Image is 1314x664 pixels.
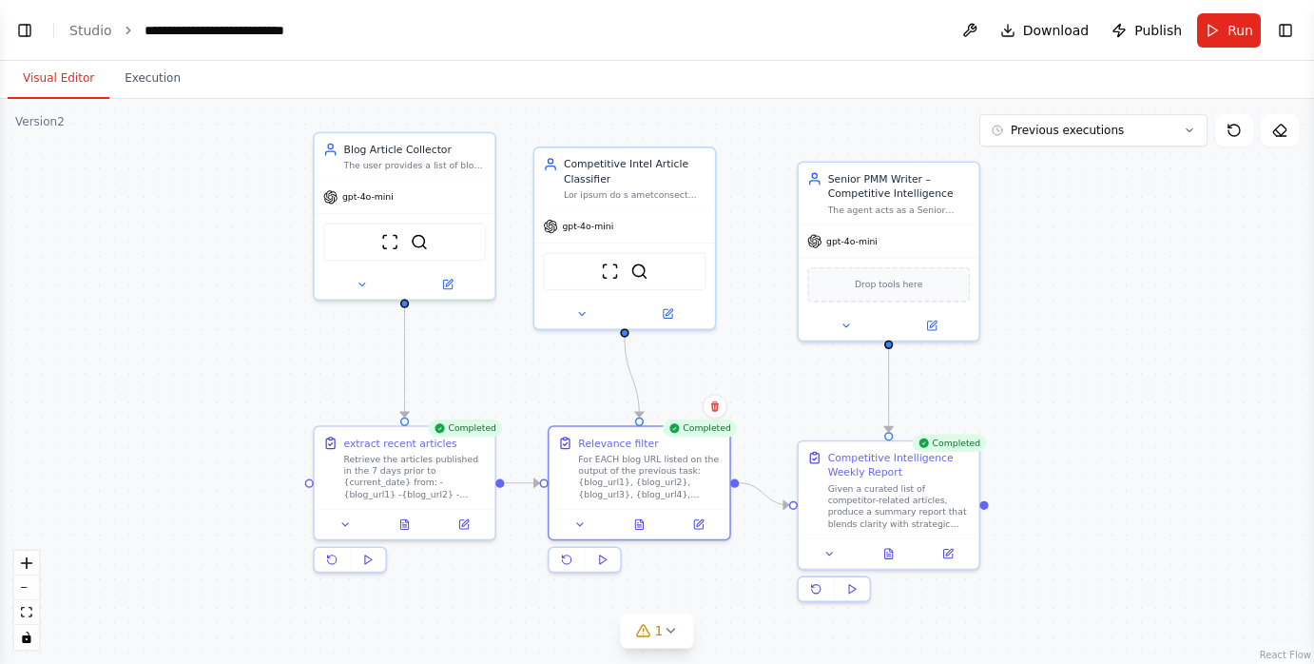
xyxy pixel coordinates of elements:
div: CompletedCompetitive Intelligence Weekly ReportGiven a curated list of competitor-related article... [797,440,980,609]
button: 1 [621,614,694,649]
button: Execution [109,59,196,99]
div: Blog Article Collector [344,142,487,156]
img: SerperDevTool [630,263,648,281]
button: Open in side panel [922,545,973,563]
img: SerperDevTool [411,233,429,251]
g: Edge from 84e86887-0492-4459-ba23-cba3d4d4979c to 70ad6c9b-d444-440c-93a2-663962d832b3 [881,349,896,432]
button: View output [374,516,435,534]
button: toggle interactivity [14,625,39,650]
div: Retrieve the articles published in the 7 days prior to {current_date} from: -{blog_url1} -{blog_u... [344,454,487,500]
button: Show left sidebar [11,17,38,44]
span: gpt-4o-mini [826,235,878,246]
g: Edge from df0165d0-da77-4355-ba21-ae115863679c to 70ad6c9b-d444-440c-93a2-663962d832b3 [739,476,788,513]
div: Senior PMM Writer – Competitive IntelligenceThe agent acts as a Senior Product Marketing Manager ... [797,162,980,342]
nav: breadcrumb [69,21,284,40]
g: Edge from 97739d53-1e19-487d-b464-5405bfec1082 to fdf9bea3-ef50-42d8-bb9a-d217566acf6d [397,307,412,417]
div: Completed [912,434,986,452]
div: Competitive Intel Article ClassifierLor ipsum do s ametconsect adipiscingel seddoei tem inc utlab... [533,146,717,330]
div: Competitive Intel Article Classifier [564,157,706,186]
div: Completed [663,420,737,438]
div: Lor ipsum do s ametconsect adipiscingel seddoei tem inc utlabore etd MA aliquaenimadmi veniamqu, ... [564,189,706,201]
div: Competitive Intelligence Weekly Report [828,450,971,479]
button: View output [858,545,919,563]
div: The agent acts as a Senior Product Marketing Manager specialized in writing and communication. Th... [828,204,971,215]
div: Senior PMM Writer – Competitive Intelligence [828,171,971,201]
button: fit view [14,600,39,625]
div: The user provides a list of blog URLs. Search and read one blog URL at a time and extract all art... [344,160,487,171]
a: React Flow attribution [1260,650,1311,660]
span: gpt-4o-mini [562,221,613,232]
button: Previous executions [979,114,1208,146]
div: Given a curated list of competitor-related articles, produce a summary report that blends clarity... [828,482,971,529]
div: For EACH blog URL listed on the output of the previous task: {blog_url1}, {blog_url2}, {blog_url3... [578,454,721,500]
span: Publish [1134,21,1182,40]
button: View output [609,516,670,534]
button: Open in side panel [627,305,709,323]
div: Blog Article CollectorThe user provides a list of blog URLs. Search and read one blog URL at a ti... [313,132,496,301]
div: Completedextract recent articlesRetrieve the articles published in the 7 days prior to {current_d... [313,425,496,578]
button: zoom in [14,551,39,576]
button: Open in side panel [438,516,489,534]
button: Show right sidebar [1272,17,1299,44]
g: Edge from 9f5da0ff-8481-42d6-9248-50569e32d597 to df0165d0-da77-4355-ba21-ae115863679c [617,337,647,417]
button: zoom out [14,576,39,600]
img: ScrapeWebsiteTool [601,263,619,281]
button: Visual Editor [8,59,109,99]
button: Open in side panel [673,516,724,534]
span: Download [1023,21,1090,40]
div: Version 2 [15,114,65,129]
span: Drop tools here [855,277,922,291]
img: ScrapeWebsiteTool [381,233,399,251]
button: Download [993,13,1097,48]
span: Previous executions [1011,123,1124,138]
div: CompletedRelevance filterFor EACH blog URL listed on the output of the previous task: {blog_url1}... [548,425,731,578]
button: Open in side panel [890,317,973,335]
span: gpt-4o-mini [342,191,394,203]
span: 1 [655,621,664,640]
a: Studio [69,23,112,38]
button: Open in side panel [406,276,489,294]
div: extract recent articles [344,436,457,450]
g: Edge from fdf9bea3-ef50-42d8-bb9a-d217566acf6d to df0165d0-da77-4355-ba21-ae115863679c [504,476,539,490]
button: Delete node [703,394,727,419]
button: Publish [1104,13,1189,48]
div: Completed [428,420,502,438]
div: React Flow controls [14,551,39,650]
button: Run [1197,13,1261,48]
div: Relevance filter [578,436,658,450]
span: Run [1227,21,1253,40]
